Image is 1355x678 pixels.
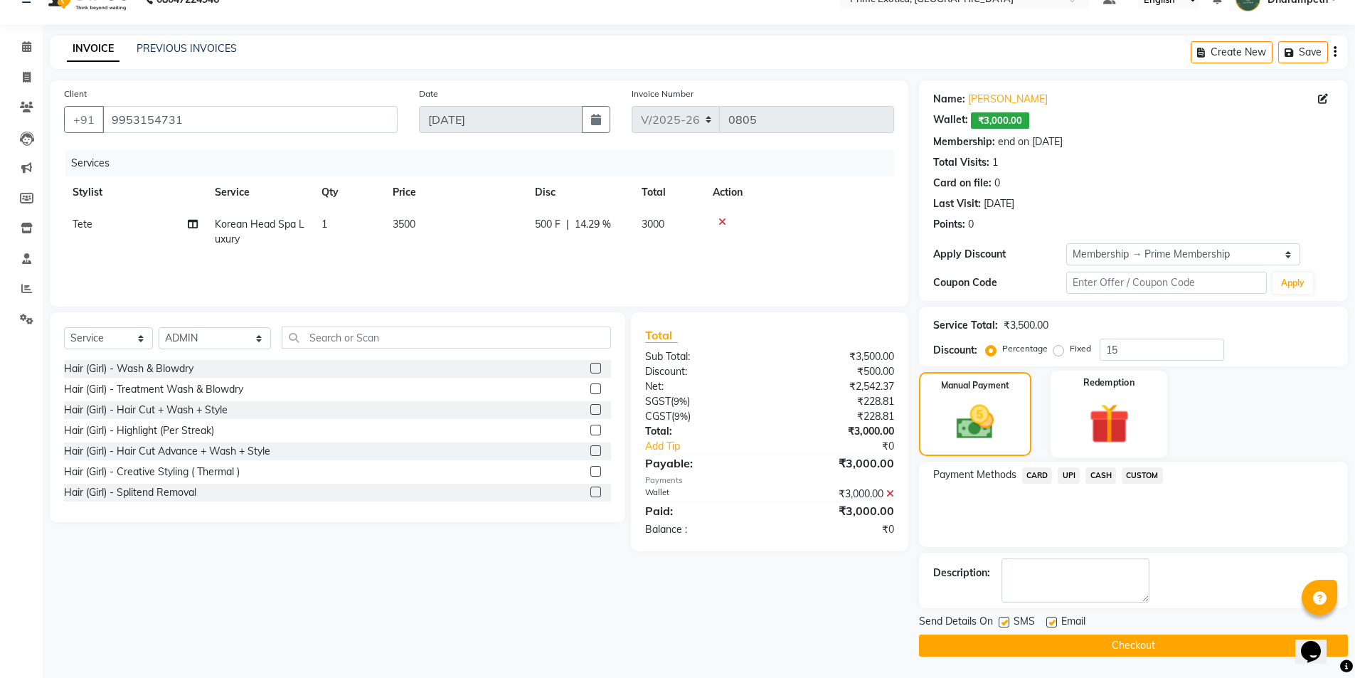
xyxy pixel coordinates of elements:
th: Qty [313,176,384,208]
div: end on [DATE] [998,134,1063,149]
div: 1 [992,155,998,170]
button: Create New [1191,41,1272,63]
iframe: chat widget [1295,621,1341,664]
label: Percentage [1002,342,1048,355]
div: ₹2,542.37 [770,379,905,394]
div: Wallet: [933,112,968,129]
a: Add Tip [634,439,792,454]
div: ₹500.00 [770,364,905,379]
button: Save [1278,41,1328,63]
div: ₹0 [770,522,905,537]
span: UPI [1058,467,1080,484]
span: SGST [645,395,671,408]
span: | [566,217,569,232]
th: Price [384,176,526,208]
span: Korean Head Spa Luxury [215,218,304,245]
div: Hair (Girl) - Highlight (Per Streak) [64,423,214,438]
div: Hair (Girl) - Creative Styling ( Thermal ) [64,465,240,480]
span: 3000 [642,218,664,231]
div: ₹0 [792,439,905,454]
span: Total [645,328,678,343]
label: Client [64,88,87,100]
div: ₹228.81 [770,409,905,424]
div: Discount: [634,364,770,379]
span: Payment Methods [933,467,1016,482]
div: Membership: [933,134,995,149]
div: ( ) [634,409,770,424]
div: ₹228.81 [770,394,905,409]
span: Tete [73,218,92,231]
span: CASH [1085,467,1116,484]
span: 3500 [393,218,415,231]
div: ₹3,000.00 [770,455,905,472]
span: 9% [674,410,688,422]
div: Apply Discount [933,247,1067,262]
img: _gift.svg [1076,398,1142,449]
th: Service [206,176,313,208]
div: Service Total: [933,318,998,333]
div: Total Visits: [933,155,989,170]
a: INVOICE [67,36,119,62]
div: Wallet [634,487,770,502]
div: 0 [968,217,974,232]
div: Description: [933,566,990,581]
div: Sub Total: [634,349,770,364]
div: Coupon Code [933,275,1067,290]
div: [DATE] [984,196,1014,211]
span: SMS [1014,614,1035,632]
div: Hair (Girl) - Hair Cut Advance + Wash + Style [64,444,270,459]
div: Balance : [634,522,770,537]
label: Invoice Number [632,88,694,100]
label: Date [419,88,438,100]
div: Hair (Girl) - Treatment Wash & Blowdry [64,382,243,397]
label: Redemption [1083,376,1135,390]
span: 9% [674,396,687,407]
div: Total: [634,424,770,439]
img: _cash.svg [945,401,1006,444]
div: Payments [645,475,893,487]
label: Manual Payment [941,379,1009,392]
input: Search by Name/Mobile/Email/Code [102,106,398,133]
div: Discount: [933,343,977,358]
div: Name: [933,92,965,107]
a: PREVIOUS INVOICES [137,42,237,55]
th: Action [704,176,894,208]
span: CGST [645,410,671,423]
div: ₹3,000.00 [770,424,905,439]
span: 1 [322,218,327,231]
th: Total [633,176,704,208]
div: Services [65,150,905,176]
div: ₹3,000.00 [770,487,905,502]
div: Card on file: [933,176,992,191]
span: CARD [1022,467,1053,484]
div: Paid: [634,502,770,519]
input: Search or Scan [282,327,611,349]
span: Send Details On [919,614,993,632]
button: Apply [1272,272,1313,294]
input: Enter Offer / Coupon Code [1066,272,1267,294]
button: +91 [64,106,104,133]
div: Payable: [634,455,770,472]
div: Hair (Girl) - Wash & Blowdry [64,361,193,376]
div: Last Visit: [933,196,981,211]
button: Checkout [919,635,1348,657]
div: Hair (Girl) - Hair Cut + Wash + Style [64,403,228,418]
div: ₹3,500.00 [1004,318,1048,333]
div: ₹3,000.00 [770,502,905,519]
div: 0 [994,176,1000,191]
span: Email [1061,614,1085,632]
div: ( ) [634,394,770,409]
span: CUSTOM [1122,467,1163,484]
span: 500 F [535,217,560,232]
div: ₹3,500.00 [770,349,905,364]
th: Stylist [64,176,206,208]
div: Points: [933,217,965,232]
th: Disc [526,176,633,208]
div: Net: [634,379,770,394]
div: Hair (Girl) - Splitend Removal [64,485,196,500]
span: ₹3,000.00 [971,112,1029,129]
label: Fixed [1070,342,1091,355]
span: 14.29 % [575,217,611,232]
a: [PERSON_NAME] [968,92,1048,107]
